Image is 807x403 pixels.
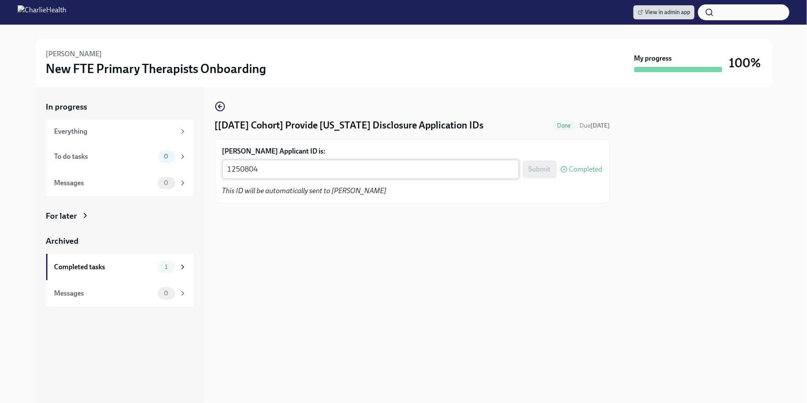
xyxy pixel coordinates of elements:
[18,5,66,19] img: CharlieHealth
[46,280,194,307] a: Messages0
[46,101,194,113] a: In progress
[46,61,267,77] h3: New FTE Primary Therapists Onboarding
[569,166,603,173] span: Completed
[552,122,576,129] span: Done
[222,187,387,195] em: This ID will be automatically sent to [PERSON_NAME]
[46,254,194,280] a: Completed tasks1
[228,164,514,175] textarea: 1250804
[54,289,154,298] div: Messages
[159,153,174,160] span: 0
[46,210,194,222] a: For later
[46,235,194,247] a: Archived
[46,210,77,222] div: For later
[54,262,154,272] div: Completed tasks
[54,178,154,188] div: Messages
[729,55,761,71] h3: 100%
[54,127,175,136] div: Everything
[580,121,610,130] span: September 11th, 2025 10:00
[159,264,173,270] span: 1
[54,152,154,161] div: To do tasks
[159,290,174,297] span: 0
[46,49,102,59] h6: [PERSON_NAME]
[46,143,194,170] a: To do tasks0
[46,170,194,196] a: Messages0
[46,120,194,143] a: Everything
[591,122,610,129] strong: [DATE]
[159,180,174,186] span: 0
[580,122,610,129] span: Due
[634,54,672,63] strong: My progress
[638,8,690,17] span: View in admin app
[222,147,603,156] label: [PERSON_NAME] Applicant ID is:
[215,119,484,132] h4: [[DATE] Cohort] Provide [US_STATE] Disclosure Application IDs
[633,5,695,19] a: View in admin app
